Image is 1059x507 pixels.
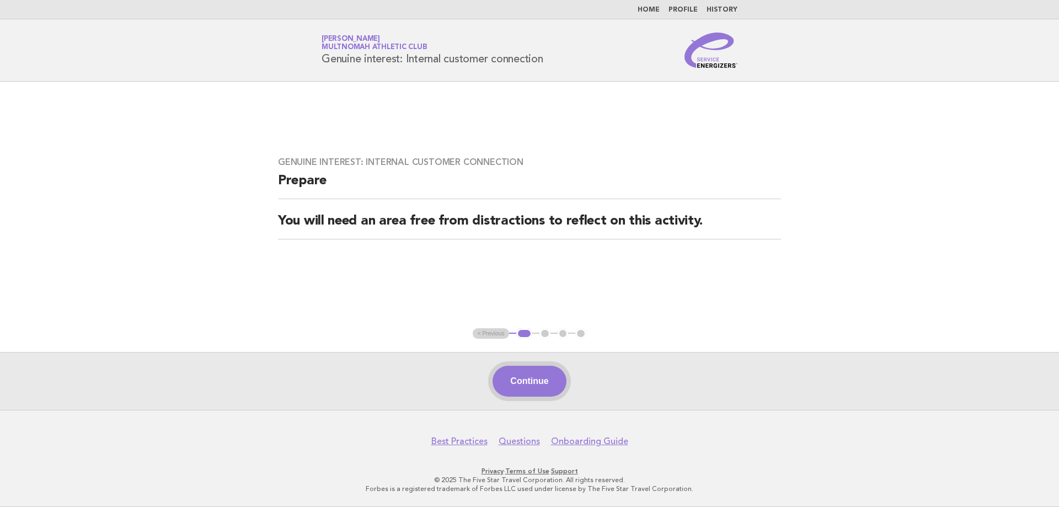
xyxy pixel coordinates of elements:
[493,366,566,397] button: Continue
[684,33,737,68] img: Service Energizers
[638,7,660,13] a: Home
[431,436,488,447] a: Best Practices
[192,467,867,476] p: · ·
[278,157,781,168] h3: Genuine interest: Internal customer connection
[668,7,698,13] a: Profile
[505,467,549,475] a: Terms of Use
[516,328,532,339] button: 1
[322,36,543,65] h1: Genuine interest: Internal customer connection
[499,436,540,447] a: Questions
[551,436,628,447] a: Onboarding Guide
[551,467,578,475] a: Support
[192,484,867,493] p: Forbes is a registered trademark of Forbes LLC used under license by The Five Star Travel Corpora...
[482,467,504,475] a: Privacy
[278,172,781,199] h2: Prepare
[322,44,427,51] span: Multnomah Athletic Club
[707,7,737,13] a: History
[278,212,781,239] h2: You will need an area free from distractions to reflect on this activity.
[192,476,867,484] p: © 2025 The Five Star Travel Corporation. All rights reserved.
[322,35,427,51] a: [PERSON_NAME]Multnomah Athletic Club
